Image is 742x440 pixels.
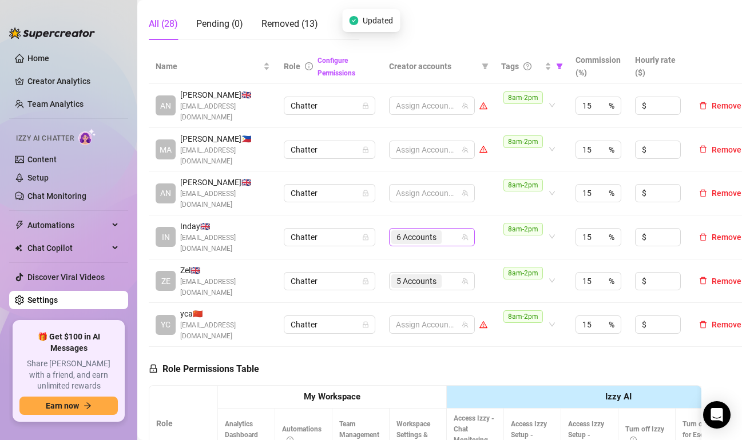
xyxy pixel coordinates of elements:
span: lock [362,278,369,285]
span: arrow-right [84,402,92,410]
span: Inday 🇬🇧 [180,220,270,233]
span: warning [479,321,487,329]
span: [PERSON_NAME] 🇬🇧 [180,176,270,189]
span: [EMAIL_ADDRESS][DOMAIN_NAME] [180,189,270,210]
strong: Izzy AI [605,391,632,402]
strong: My Workspace [304,391,360,402]
span: ZE [161,275,170,287]
span: yca 🇨🇳 [180,307,270,320]
span: [EMAIL_ADDRESS][DOMAIN_NAME] [180,145,270,167]
span: 8am-2pm [503,310,543,323]
span: 8am-2pm [503,135,543,148]
span: lock [362,146,369,153]
a: Home [27,54,49,63]
span: Chatter [291,316,368,333]
span: Chatter [291,185,368,202]
span: Automations [27,216,109,234]
span: lock [362,321,369,328]
span: Remove [712,145,741,154]
span: Chatter [291,97,368,114]
a: Chat Monitoring [27,191,86,201]
th: Name [149,49,277,84]
span: MA [160,143,172,156]
span: 8am-2pm [503,223,543,235]
span: Chat Copilot [27,239,109,257]
span: Share [PERSON_NAME] with a friend, and earn unlimited rewards [19,358,118,392]
span: filter [482,63,489,70]
a: Configure Permissions [318,57,355,77]
span: Earn now [46,401,79,410]
a: Content [27,155,57,164]
span: lock [362,190,369,197]
span: Remove [712,233,741,242]
img: AI Chatter [78,129,96,145]
th: Hourly rate ($) [628,49,688,84]
span: [PERSON_NAME] 🇵🇭 [180,133,270,145]
span: delete [699,321,707,329]
img: logo-BBDzfeDw.svg [9,27,95,39]
a: Team Analytics [27,99,84,109]
span: [PERSON_NAME] 🇬🇧 [180,89,270,101]
span: lock [362,102,369,109]
span: Updated [363,14,393,27]
th: Commission (%) [569,49,628,84]
span: delete [699,102,707,110]
span: team [462,234,469,241]
span: check-circle [349,16,358,25]
span: IN [162,231,170,243]
span: AN [160,99,171,112]
span: Chatter [291,141,368,158]
span: team [462,190,469,197]
span: 8am-2pm [503,179,543,191]
span: 6 Accounts [396,231,437,243]
span: Creator accounts [389,60,477,73]
span: 🎁 Get $100 in AI Messages [19,331,118,354]
span: delete [699,189,707,197]
img: Chat Copilot [15,244,22,252]
a: Creator Analytics [27,72,119,90]
a: Setup [27,173,49,182]
span: 8am-2pm [503,91,543,104]
span: delete [699,277,707,285]
span: 6 Accounts [391,230,442,244]
span: lock [149,364,158,373]
span: lock [362,234,369,241]
div: Open Intercom Messenger [703,401,731,429]
h5: Role Permissions Table [149,362,259,376]
span: delete [699,233,707,241]
button: Earn nowarrow-right [19,397,118,415]
span: question-circle [523,62,531,70]
span: team [462,146,469,153]
span: thunderbolt [15,221,24,230]
span: Tags [501,60,519,73]
a: Settings [27,295,58,305]
span: delete [699,145,707,153]
span: team [462,102,469,109]
span: Role [284,62,300,71]
span: Chatter [291,229,368,246]
span: warning [479,145,487,153]
div: Pending (0) [196,17,243,31]
span: Izzy AI Chatter [16,133,74,144]
span: Remove [712,189,741,198]
span: team [462,321,469,328]
span: Name [156,60,261,73]
span: Remove [712,320,741,329]
a: Discover Viral Videos [27,273,105,282]
span: Zel 🇬🇧 [180,264,270,277]
span: 5 Accounts [391,274,442,288]
span: Chatter [291,273,368,290]
span: [EMAIL_ADDRESS][DOMAIN_NAME] [180,277,270,298]
span: filter [554,58,565,75]
span: info-circle [305,62,313,70]
span: 8am-2pm [503,267,543,279]
span: 5 Accounts [396,275,437,287]
div: All (28) [149,17,178,31]
span: team [462,278,469,285]
span: Remove [712,101,741,110]
span: filter [479,58,491,75]
span: Remove [712,277,741,286]
span: filter [556,63,563,70]
span: AN [160,187,171,199]
span: YC [161,318,170,331]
